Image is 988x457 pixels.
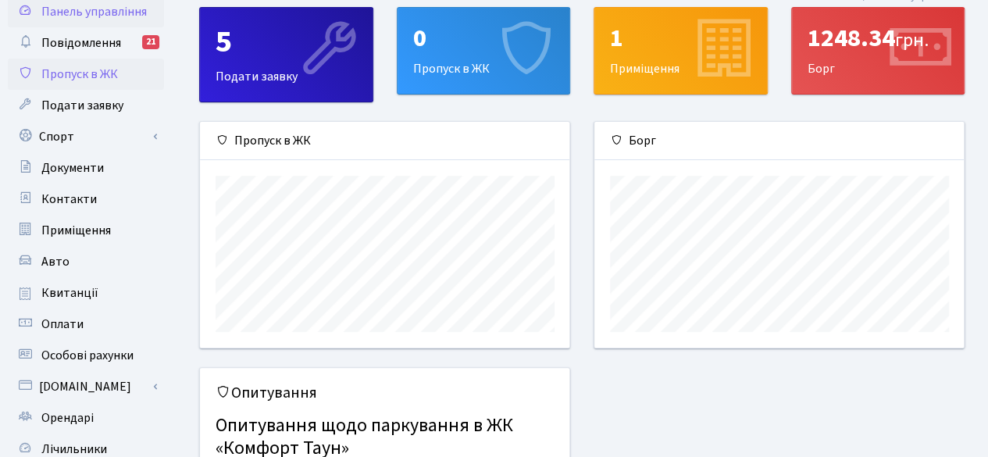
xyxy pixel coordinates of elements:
[41,3,147,20] span: Панель управління
[8,246,164,277] a: Авто
[8,371,164,402] a: [DOMAIN_NAME]
[200,8,373,102] div: Подати заявку
[594,7,768,95] a: 1Приміщення
[41,347,134,364] span: Особові рахунки
[216,384,554,402] h5: Опитування
[8,27,164,59] a: Повідомлення21
[200,122,569,160] div: Пропуск в ЖК
[594,8,767,94] div: Приміщення
[41,284,98,302] span: Квитанції
[594,122,964,160] div: Борг
[41,253,70,270] span: Авто
[397,7,571,95] a: 0Пропуск в ЖК
[41,316,84,333] span: Оплати
[8,215,164,246] a: Приміщення
[216,23,357,61] div: 5
[413,23,555,53] div: 0
[8,309,164,340] a: Оплати
[8,340,164,371] a: Особові рахунки
[8,152,164,184] a: Документи
[41,409,94,427] span: Орендарі
[199,7,373,102] a: 5Подати заявку
[41,34,121,52] span: Повідомлення
[8,402,164,434] a: Орендарі
[792,8,965,94] div: Борг
[8,277,164,309] a: Квитанції
[41,191,97,208] span: Контакти
[808,23,949,53] div: 1248.34
[41,159,104,177] span: Документи
[610,23,751,53] div: 1
[142,35,159,49] div: 21
[8,121,164,152] a: Спорт
[8,90,164,121] a: Подати заявку
[41,222,111,239] span: Приміщення
[398,8,570,94] div: Пропуск в ЖК
[8,59,164,90] a: Пропуск в ЖК
[41,66,118,83] span: Пропуск в ЖК
[41,97,123,114] span: Подати заявку
[8,184,164,215] a: Контакти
